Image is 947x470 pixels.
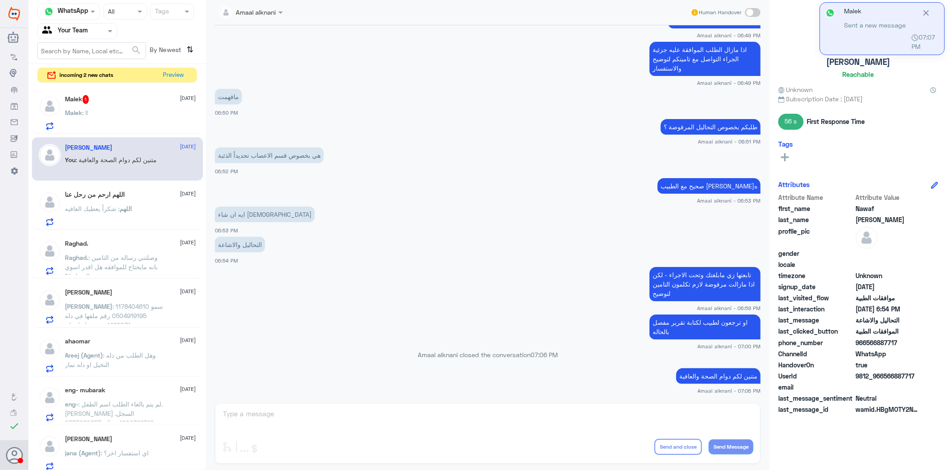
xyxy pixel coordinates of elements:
[65,351,156,368] span: : وهل الطلب من دله النخيل او دله نمار
[778,114,804,130] span: 56 s
[856,249,920,258] span: null
[180,336,196,344] span: [DATE]
[778,204,854,213] span: first_name
[180,287,196,295] span: [DATE]
[778,215,854,224] span: last_name
[807,117,865,126] span: First Response Time
[844,6,906,20] p: Malek
[42,24,55,38] img: yourTeam.svg
[778,327,854,336] span: last_clicked_button
[39,435,61,458] img: defaultAdmin.png
[180,190,196,198] span: [DATE]
[697,79,761,87] span: Amaal alknani - 06:49 PM
[856,371,920,381] span: 9812_966566887717
[65,303,163,394] span: : سمو 1178404610 0504919195 رقم ملفها في دله 1499031 بنتي تخلع اسنان و[PERSON_NAME] قبل طلب والثا...
[9,421,20,431] i: check
[215,227,238,233] span: 06:53 PM
[856,193,920,202] span: Attribute Value
[778,293,854,303] span: last_visited_flow
[131,43,142,58] button: search
[180,143,196,151] span: [DATE]
[856,304,920,314] span: 2025-08-17T15:54:41.788Z
[658,178,761,194] p: 17/8/2025, 6:53 PM
[856,327,920,336] span: الموافقات الطبية
[856,360,920,370] span: true
[65,400,163,426] span: : لم يتم بالغاء الطلب اسم الطفل. [PERSON_NAME] السجل. 1202366710 جوال. 0555280857
[215,147,324,163] p: 17/8/2025, 6:52 PM
[65,303,113,310] span: [PERSON_NAME]
[65,240,89,247] h5: Raghad.
[65,191,125,199] h5: ‏اللهم ارحم من رحل عنا
[778,349,854,358] span: ChannelId
[65,289,113,296] h5: ابوالوليد
[531,351,558,358] span: 07:06 PM
[709,439,753,454] button: Send Message
[215,350,761,359] p: Amaal alknani closed the conversation
[778,271,854,280] span: timezone
[83,95,89,104] span: 1
[159,68,188,83] button: Preview
[778,260,854,269] span: locale
[856,315,920,325] span: التحاليل والاشاعة
[856,405,920,414] span: wamid.HBgMOTY2NTY2ODg3NzE3FQIAEhgUM0EyMUQwMTRDNzkyQUI4NTJDQUEA
[180,385,196,393] span: [DATE]
[824,6,837,20] img: whatsapp.png
[778,394,854,403] span: last_message_sentiment
[699,8,742,16] span: Human Handover
[215,207,315,222] p: 17/8/2025, 6:53 PM
[650,42,761,76] p: 17/8/2025, 6:49 PM
[697,197,761,204] span: Amaal alknani - 06:53 PM
[856,293,920,303] span: موافقات الطبية
[42,5,55,18] img: whatsapp.png
[856,271,920,280] span: Unknown
[39,95,61,117] img: defaultAdmin.png
[76,156,157,163] span: : متنين لكم دوام الصحة والعافية
[131,45,142,56] span: search
[65,400,79,408] span: eng-
[39,144,61,166] img: defaultAdmin.png
[778,193,854,202] span: Attribute Name
[39,386,61,409] img: defaultAdmin.png
[778,94,938,104] span: Subscription Date : [DATE]
[215,258,238,263] span: 06:54 PM
[697,343,761,350] span: Amaal alknani - 07:00 PM
[65,435,113,443] h5: Amjad Alyahya
[120,205,132,212] span: ‏اللهم
[65,254,89,261] span: Raghad.
[844,20,906,30] span: Sent a new message
[180,94,196,102] span: [DATE]
[661,119,761,135] p: 17/8/2025, 6:51 PM
[215,110,238,116] span: 06:50 PM
[38,43,146,59] input: Search by Name, Local etc…
[65,95,89,104] h5: Malek
[65,144,113,151] h5: Nawaf Salman
[856,260,920,269] span: null
[39,289,61,311] img: defaultAdmin.png
[83,109,88,116] span: : !!
[856,349,920,358] span: 2
[697,32,761,39] span: Amaal alknani - 06:49 PM
[65,351,103,359] span: Areej (Agent)
[698,138,761,145] span: Amaal alknani - 06:51 PM
[39,191,61,213] img: defaultAdmin.png
[101,449,149,457] span: : اي استفسار اخر؟
[650,315,761,339] p: 17/8/2025, 7:00 PM
[697,387,761,394] span: Amaal alknani - 07:06 PM
[778,282,854,291] span: signup_date
[856,227,878,249] img: defaultAdmin.png
[856,382,920,392] span: null
[180,239,196,247] span: [DATE]
[65,449,101,457] span: jana (Agent)
[65,386,106,394] h5: eng- mubarak
[778,180,810,188] h6: Attributes
[911,32,941,52] span: 07:07 PM
[146,42,183,60] span: By Newest
[778,140,793,148] h6: Tags
[778,405,854,414] span: last_message_id
[778,371,854,381] span: UserId
[215,89,242,104] p: 17/8/2025, 6:50 PM
[778,227,854,247] span: profile_pic
[654,439,702,455] button: Send and close
[39,338,61,360] img: defaultAdmin.png
[778,315,854,325] span: last_message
